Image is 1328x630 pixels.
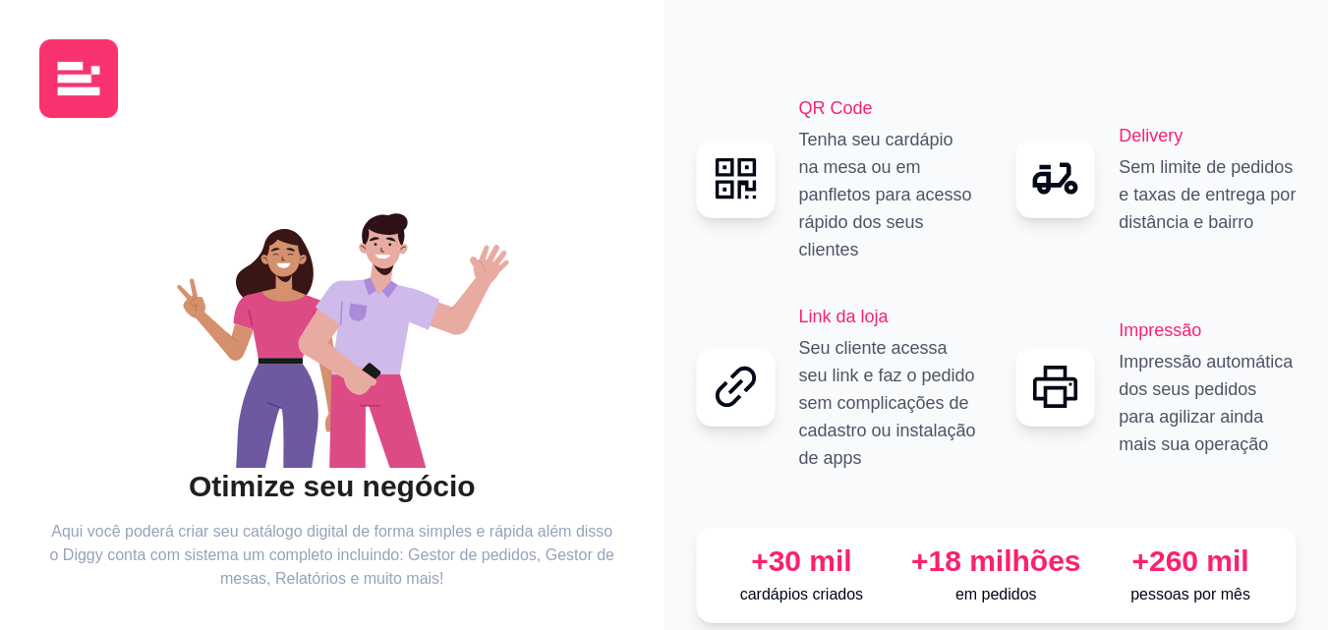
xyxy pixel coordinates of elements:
[1119,316,1297,344] h2: Impressão
[49,173,615,468] div: animation
[1101,544,1280,579] div: +260 mil
[906,544,1085,579] div: +18 milhões
[799,334,977,472] p: Seu cliente acessa seu link e faz o pedido sem complicações de cadastro ou instalação de apps
[713,583,892,606] p: cardápios criados
[799,94,977,122] h2: QR Code
[49,520,615,591] article: Aqui você poderá criar seu catálogo digital de forma simples e rápida além disso o Diggy conta co...
[713,544,892,579] div: +30 mil
[1119,153,1297,236] p: Sem limite de pedidos e taxas de entrega por distância e bairro
[1119,348,1297,458] p: Impressão automática dos seus pedidos para agilizar ainda mais sua operação
[799,303,977,330] h2: Link da loja
[49,468,615,505] h2: Otimize seu negócio
[1119,122,1297,149] h2: Delivery
[39,39,118,118] img: logo
[799,126,977,263] p: Tenha seu cardápio na mesa ou em panfletos para acesso rápido dos seus clientes
[906,583,1085,606] p: em pedidos
[1101,583,1280,606] p: pessoas por mês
